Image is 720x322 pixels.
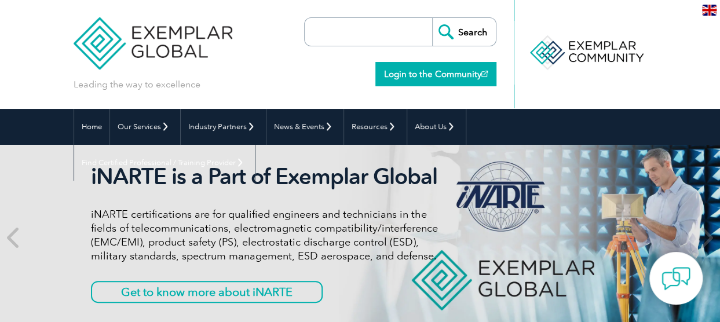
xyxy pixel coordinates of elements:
[74,109,109,145] a: Home
[91,207,447,263] p: iNARTE certifications are for qualified engineers and technicians in the fields of telecommunicat...
[91,281,323,303] a: Get to know more about iNARTE
[344,109,407,145] a: Resources
[432,18,496,46] input: Search
[266,109,343,145] a: News & Events
[110,109,180,145] a: Our Services
[407,109,466,145] a: About Us
[74,78,200,91] p: Leading the way to excellence
[74,145,255,181] a: Find Certified Professional / Training Provider
[181,109,266,145] a: Industry Partners
[375,62,496,86] a: Login to the Community
[702,5,717,16] img: en
[661,264,690,293] img: contact-chat.png
[481,71,488,77] img: open_square.png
